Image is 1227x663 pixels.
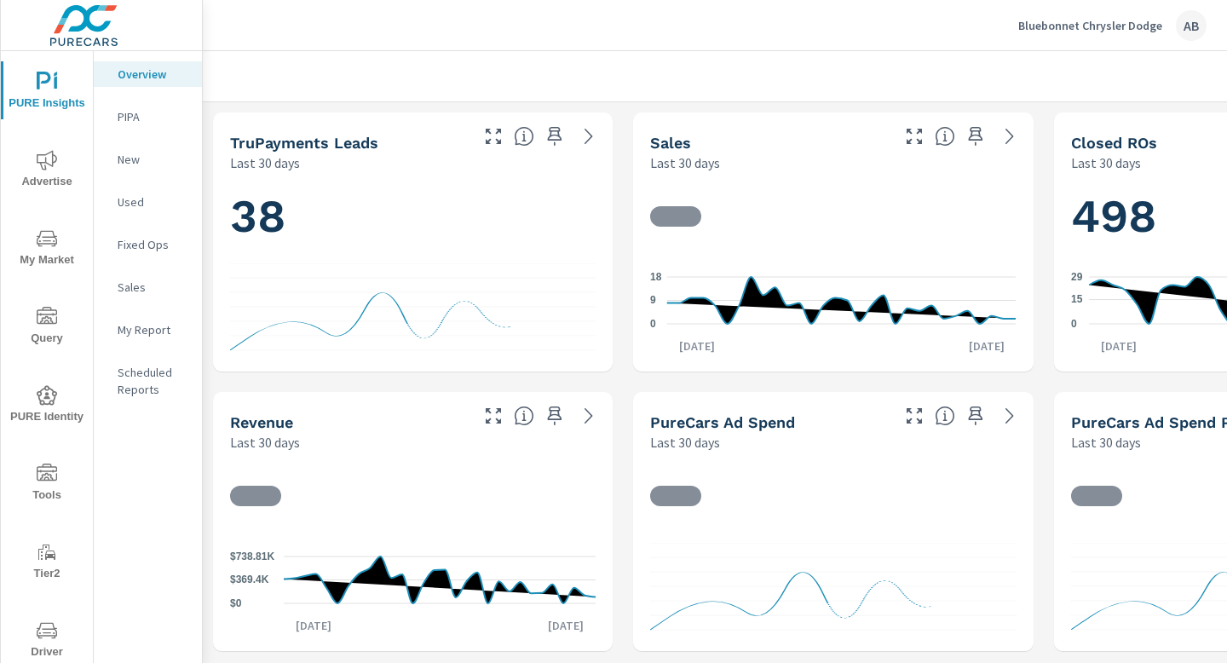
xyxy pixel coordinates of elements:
text: $0 [230,597,242,609]
text: $738.81K [230,551,274,562]
div: Overview [94,61,202,87]
div: My Report [94,317,202,343]
span: The number of truPayments leads. [514,126,534,147]
h5: Sales [650,134,691,152]
p: Scheduled Reports [118,364,188,398]
text: 29 [1071,271,1083,283]
p: Bluebonnet Chrysler Dodge [1018,18,1162,33]
p: Last 30 days [230,153,300,173]
text: 0 [650,318,656,330]
p: [DATE] [536,617,596,634]
p: Last 30 days [1071,153,1141,173]
button: Make Fullscreen [480,123,507,150]
div: PIPA [94,104,202,130]
span: Tools [6,464,88,505]
span: Save this to your personalized report [962,402,989,430]
span: Save this to your personalized report [962,123,989,150]
h1: 38 [230,187,596,245]
div: AB [1176,10,1207,41]
p: Sales [118,279,188,296]
p: My Report [118,321,188,338]
div: Used [94,189,202,215]
a: See more details in report [575,402,602,430]
a: See more details in report [996,123,1023,150]
p: Overview [118,66,188,83]
span: Number of vehicles sold by the dealership over the selected date range. [Source: This data is sou... [935,126,955,147]
p: Last 30 days [1071,432,1141,453]
h5: Revenue [230,413,293,431]
p: Last 30 days [230,432,300,453]
div: Sales [94,274,202,300]
p: New [118,151,188,168]
a: See more details in report [996,402,1023,430]
text: 0 [1071,318,1077,330]
span: Driver [6,620,88,662]
p: [DATE] [667,337,727,355]
span: My Market [6,228,88,270]
span: Total cost of media for all PureCars channels for the selected dealership group over the selected... [935,406,955,426]
span: Save this to your personalized report [541,402,568,430]
button: Make Fullscreen [901,123,928,150]
span: Advertise [6,150,88,192]
p: [DATE] [957,337,1017,355]
p: Last 30 days [650,432,720,453]
h5: Closed ROs [1071,134,1157,152]
p: [DATE] [1089,337,1149,355]
a: See more details in report [575,123,602,150]
span: PURE Identity [6,385,88,427]
text: 9 [650,295,656,307]
p: PIPA [118,108,188,125]
p: [DATE] [284,617,343,634]
span: Save this to your personalized report [541,123,568,150]
text: 18 [650,271,662,283]
span: Total sales revenue over the selected date range. [Source: This data is sourced from the dealer’s... [514,406,534,426]
button: Make Fullscreen [901,402,928,430]
span: Tier2 [6,542,88,584]
text: 15 [1071,294,1083,306]
button: Make Fullscreen [480,402,507,430]
span: Query [6,307,88,349]
div: Fixed Ops [94,232,202,257]
div: New [94,147,202,172]
h5: PureCars Ad Spend [650,413,795,431]
p: Last 30 days [650,153,720,173]
p: Used [118,193,188,210]
text: $369.4K [230,574,269,586]
span: PURE Insights [6,72,88,113]
h5: truPayments Leads [230,134,378,152]
div: Scheduled Reports [94,360,202,402]
p: Fixed Ops [118,236,188,253]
